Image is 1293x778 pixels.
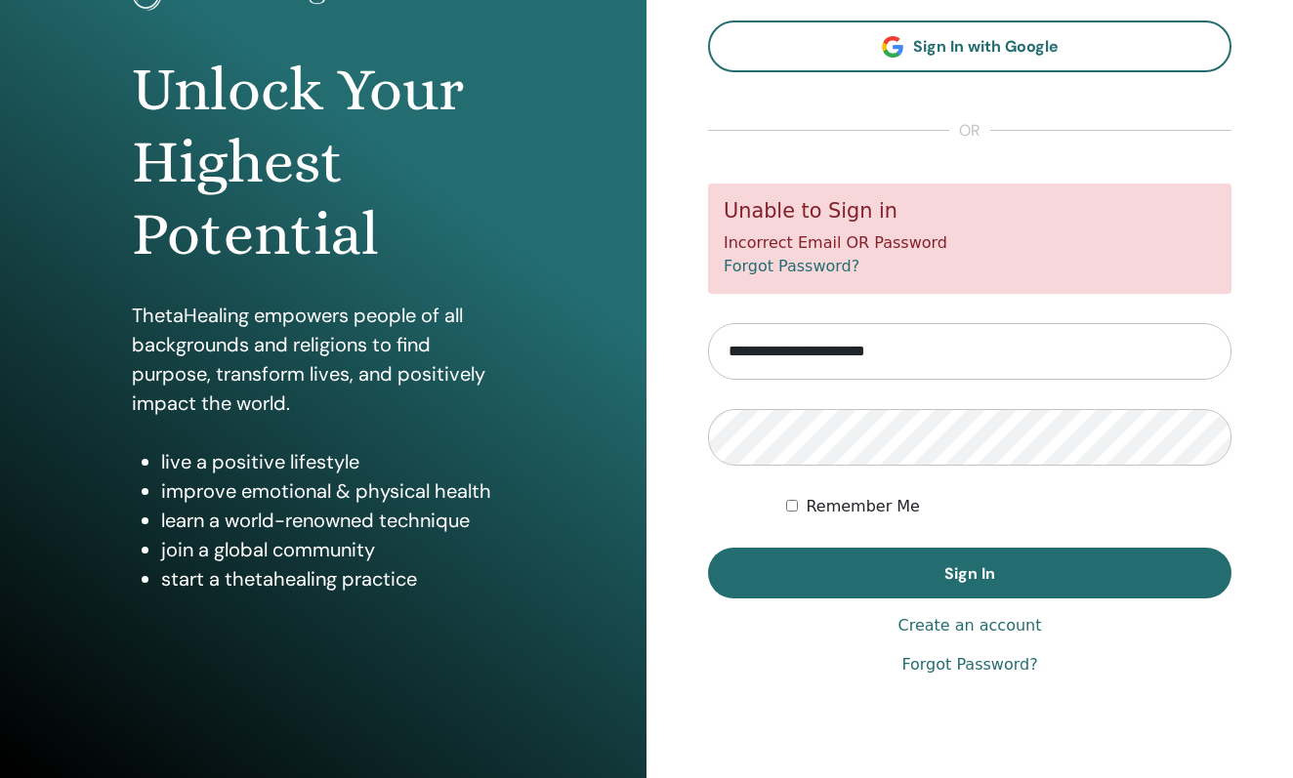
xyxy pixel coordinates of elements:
li: join a global community [161,535,514,564]
li: improve emotional & physical health [161,476,514,506]
h5: Unable to Sign in [724,199,1216,224]
span: or [949,119,990,143]
li: live a positive lifestyle [161,447,514,476]
li: start a thetahealing practice [161,564,514,594]
a: Sign In with Google [708,20,1231,72]
a: Forgot Password? [724,257,859,275]
h1: Unlock Your Highest Potential [132,54,514,271]
label: Remember Me [806,495,920,518]
span: Sign In [944,563,995,584]
p: ThetaHealing empowers people of all backgrounds and religions to find purpose, transform lives, a... [132,301,514,418]
span: Sign In with Google [913,36,1059,57]
div: Incorrect Email OR Password [708,184,1231,294]
a: Create an account [897,614,1041,637]
a: Forgot Password? [901,653,1037,676]
li: learn a world-renowned technique [161,506,514,535]
button: Sign In [708,548,1231,598]
div: Keep me authenticated indefinitely or until I manually logout [786,495,1231,518]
